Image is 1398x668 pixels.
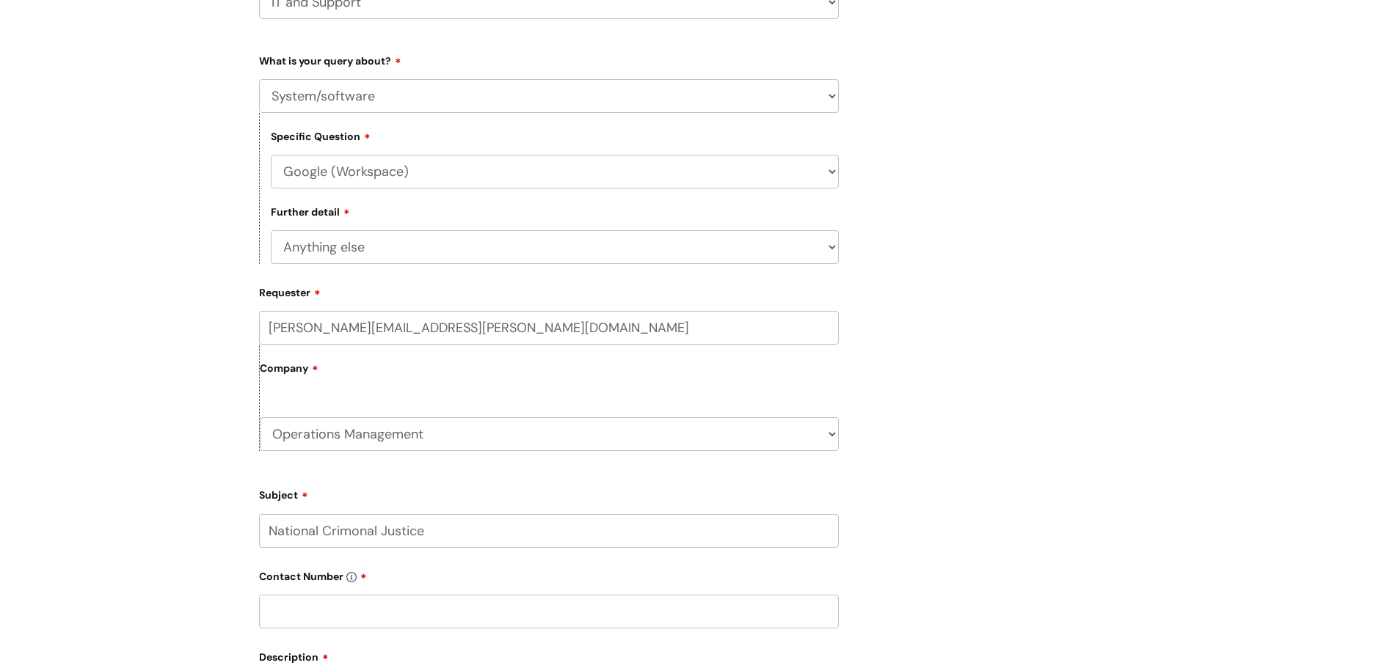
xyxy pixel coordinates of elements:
label: Requester [259,282,839,299]
input: Email [259,311,839,345]
label: Contact Number [259,565,839,583]
label: Description [259,646,839,664]
label: What is your query about? [259,50,839,67]
label: Further detail [271,204,350,219]
label: Company [260,357,839,390]
img: info-icon.svg [346,572,357,582]
label: Specific Question [271,128,371,143]
label: Subject [259,484,839,502]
